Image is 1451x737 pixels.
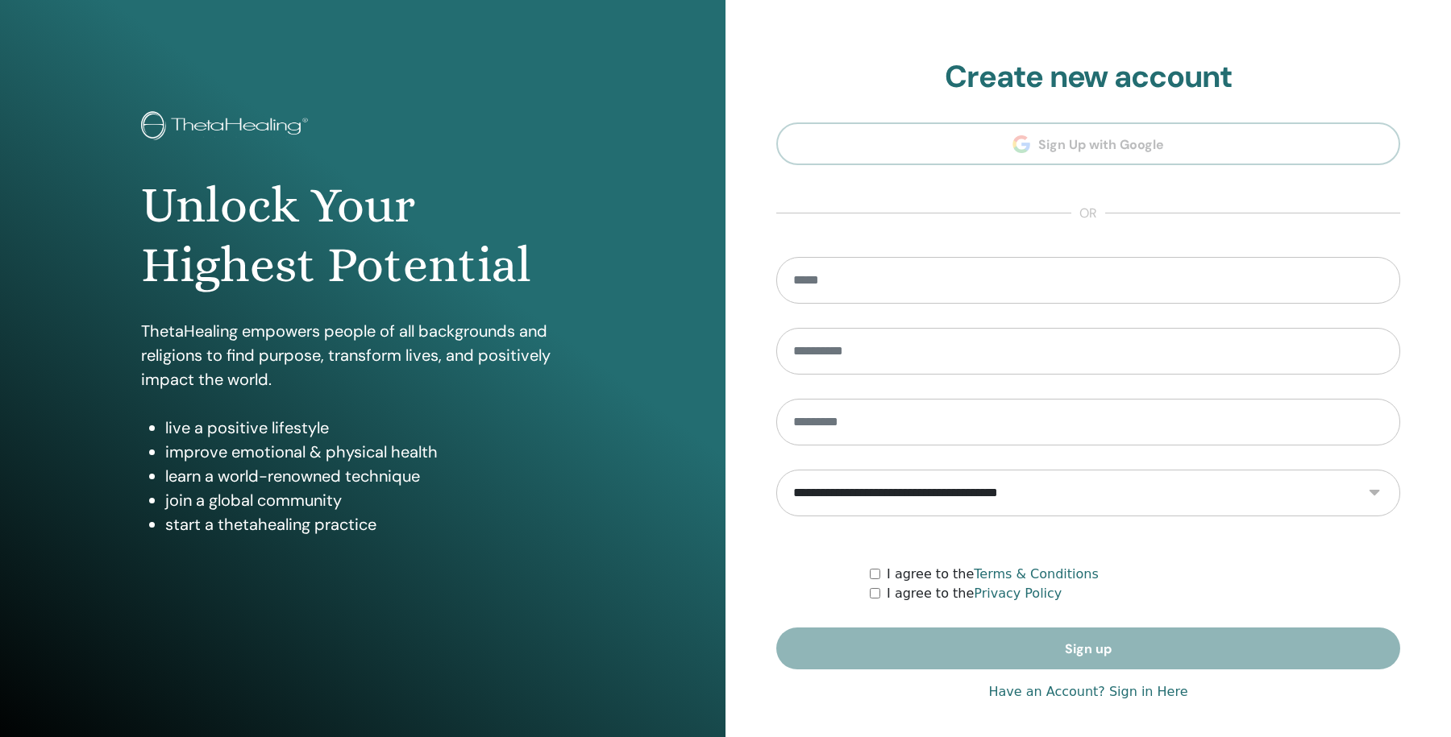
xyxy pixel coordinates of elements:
[988,682,1187,702] a: Have an Account? Sign in Here
[887,584,1062,603] label: I agree to the
[974,566,1098,582] a: Terms & Conditions
[165,440,584,464] li: improve emotional & physical health
[165,464,584,488] li: learn a world-renowned technique
[165,488,584,512] li: join a global community
[776,59,1400,96] h2: Create new account
[165,416,584,440] li: live a positive lifestyle
[887,565,1099,584] label: I agree to the
[974,586,1062,601] a: Privacy Policy
[141,319,584,391] p: ThetaHealing empowers people of all backgrounds and religions to find purpose, transform lives, a...
[1071,204,1105,223] span: or
[141,176,584,296] h1: Unlock Your Highest Potential
[165,512,584,536] li: start a thetahealing practice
